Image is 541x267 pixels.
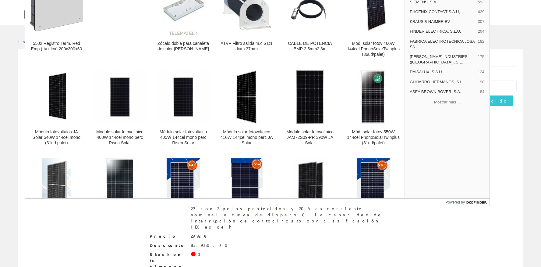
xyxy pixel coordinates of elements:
div: 5502 Registro Term. Red Emp.(rtv+tlca) 200x300x60 [30,41,83,52]
a: Módulo solar fotovoltaico 400W 144cel mono perc Risen Solar Módulo solar fotovoltaico 400W 144cel... [88,65,151,153]
a: Módulo solar Fotovoltaico 655W 132 celulas Mono. RISEN Solar [215,153,278,242]
span: PHOENIX CONTACT S.A.U, [410,9,475,15]
span: FABRICA ELECTROTECNICA JOSA SA [410,39,475,50]
div: 83.93+0.00 [191,242,232,248]
img: Módulo solar fotov 545W 144cel. mono. Ulica Solar [106,158,134,213]
a: Módulo solar fotovoltaico 405W 144cel mono perc Risen Solar Módulo solar fotovoltaico 405W 144cel... [152,65,215,153]
span: 90 [480,79,484,85]
div: Mód. solar fotov 550W 144cel PhonoSolarTwinplus (31ud/palet) [347,129,400,146]
a: Módulo solar fotov 450W 144cel mono RISEN Solar Technology [342,153,405,242]
div: 0 [198,251,204,258]
div: 29,92 € [191,233,207,239]
div: Mód. solar fotov 460W 144cel PhonoSolarTwinplus (36ud/palet) [347,41,400,57]
img: Módulo solar fotovoltaico 665W 132 cel. Mono. LEAPTON Solar [42,158,71,213]
img: Módulo solar Fotovoltaico 655W 132 celulas Mono. RISEN Solar [231,158,263,213]
a: Módulo fotovoltaico JA Solar 455W 144cel mono. [278,153,341,242]
img: Módulo solar fotovoltaico 410W 144cel mono perc JA Solar [230,70,263,124]
div: Este producto Resi9 es un interruptor automático en miniatura de baja tensión (MCB). Es un disyun... [191,193,391,230]
span: [PERSON_NAME] INDUSTRIES ([GEOGRAPHIC_DATA]), S.L. [410,54,475,65]
img: Mód. solar fotov 550W 144cel PhonoSolarTwinplus (31ud/palet) [360,70,386,124]
span: 204 [478,29,485,34]
span: ASEA BROWN BOVERI S.A. [410,89,478,95]
a: Módulo solar fotovoltaico JAM72S09-PR 390W JA Solar Módulo solar fotovoltaico JAM72S09-PR 390W JA... [278,65,341,153]
img: Módulo solar fotovoltaico JAM72S09-PR 390W JA Solar [296,70,324,124]
span: KRAUS & NAIMER BV [410,19,475,24]
a: Inicio [18,39,44,44]
div: CABLE DE POTENCIA BMP 2,5mm2 3m [283,41,337,52]
div: Módulo solar fotovoltaico 405W 144cel mono perc Risen Solar [157,129,210,146]
a: Módulo solar fotov 545W 144cel. mono. Ulica Solar [88,153,151,242]
span: Powered by [446,200,465,205]
span: 182 [478,39,485,50]
button: Mostrar más… [407,97,487,107]
a: Powered by [446,199,490,206]
img: Módulo solar fotov 455W 144cel mono RISEN Solar Technology [167,158,200,213]
img: Módulo solar fotovoltaico 400W 144cel mono perc Risen Solar [93,70,147,124]
span: GUIJARRO HERMANOS, S.L. [410,79,478,85]
span: Descuento [150,242,186,248]
a: Mód. solar fotov 550W 144cel PhonoSolarTwinplus (31ud/palet) Mód. solar fotov 550W 144cel PhonoSo... [342,65,405,153]
img: Módulo fotovoltaico JA Solar 540W 144cel mono (31ud palet) [41,70,72,124]
span: 84 [480,89,484,95]
img: Módulo fotovoltaico JA Solar 455W 144cel mono. [292,158,328,213]
span: 175 [478,54,485,65]
span: 429 [478,9,485,15]
img: Módulo solar fotov 450W 144cel mono RISEN Solar Technology [357,158,390,213]
span: Precio [150,233,186,239]
div: Módulo solar fotovoltaico JAM72S09-PR 390W JA Solar [283,129,337,146]
a: Módulo solar fotov 455W 144cel mono RISEN Solar Technology [152,153,215,242]
a: Módulo solar fotovoltaico 410W 144cel mono perc JA Solar Módulo solar fotovoltaico 410W 144cel mo... [215,65,278,153]
span: FINDER ELECTRICA, S.L.U. [410,29,475,34]
a: Módulo solar fotovoltaico 665W 132 cel. Mono. LEAPTON Solar [25,153,88,242]
span: 307 [478,19,485,24]
a: Módulo fotovoltaico JA Solar 540W 144cel mono (31ud palet) Módulo fotovoltaico JA Solar 540W 144c... [25,65,88,153]
div: Zócalo doble para canaleta de color [PERSON_NAME] [157,41,210,52]
div: Módulo solar fotovoltaico 410W 144cel mono perc JA Solar [220,129,273,146]
img: Módulo solar fotovoltaico 405W 144cel mono perc Risen Solar [157,70,210,124]
span: 124 [478,69,485,75]
div: Módulo fotovoltaico JA Solar 540W 144cel mono (31ud palet) [30,129,83,146]
div: Módulo solar fotovoltaico 400W 144cel mono perc Risen Solar [93,129,147,146]
span: DAISALUX, S.A.U. [410,69,475,75]
div: ATVP Filtro salida m.c 6 D1 diam.37mm [220,41,273,52]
